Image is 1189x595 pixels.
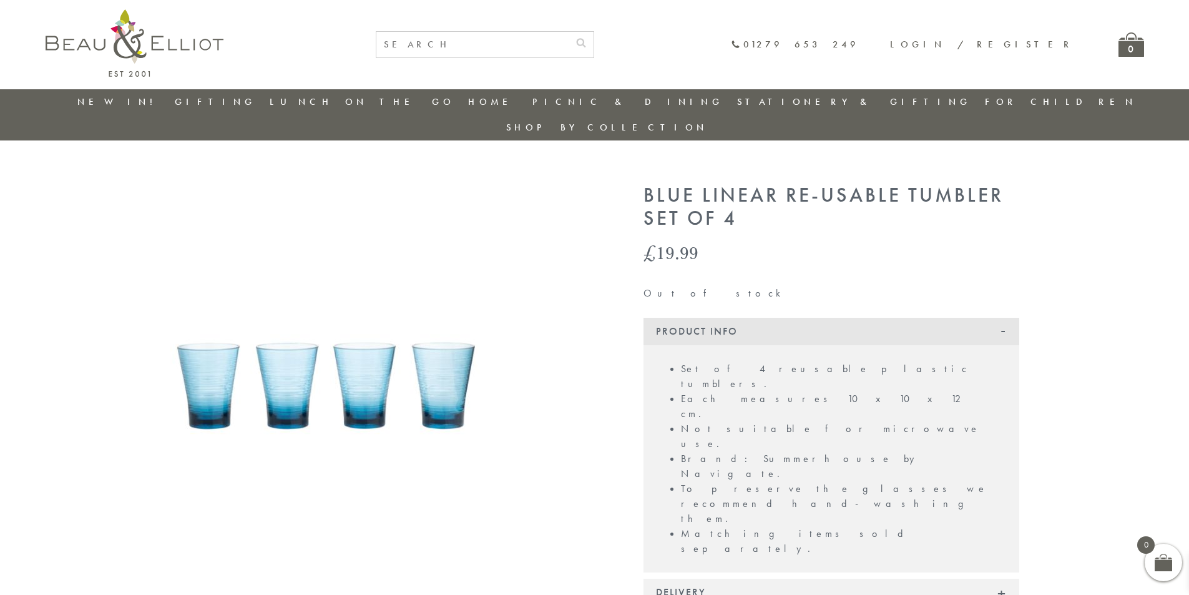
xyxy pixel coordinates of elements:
a: Lunch On The Go [270,96,454,108]
a: For Children [985,96,1137,108]
a: Stationery & Gifting [737,96,971,108]
a: Login / Register [890,38,1075,51]
span: 0 [1137,536,1155,554]
a: New in! [77,96,161,108]
a: 0 [1118,32,1144,57]
div: Product Info [643,318,1019,345]
input: SEARCH [376,32,569,57]
a: Picnic & Dining [532,96,723,108]
p: Out of stock [643,288,1019,299]
h1: Blue Linear Re-usable Tumbler set of 4 [643,184,1019,230]
a: Blue Linear Re-usable Tumbler set of 4 [170,184,607,590]
li: Matching items sold separately. [681,526,1007,556]
img: logo [46,9,223,77]
span: £ [643,240,656,265]
a: Home [468,96,518,108]
li: Set of 4 reusable plastic tumblers. [681,361,1007,391]
li: To preserve the glasses we recommend hand-washing them. [681,481,1007,526]
li: Not suitable for microwave use. [681,421,1007,451]
li: Brand: Summerhouse by Navigate. [681,451,1007,481]
li: Each measures 10 x 10 x 12 cm. [681,391,1007,421]
bdi: 19.99 [643,240,698,265]
a: 01279 653 249 [731,39,859,50]
a: Gifting [175,96,256,108]
img: Blue Linear Re-usable Tumbler set of 4 [170,184,482,590]
a: Shop by collection [506,121,708,134]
